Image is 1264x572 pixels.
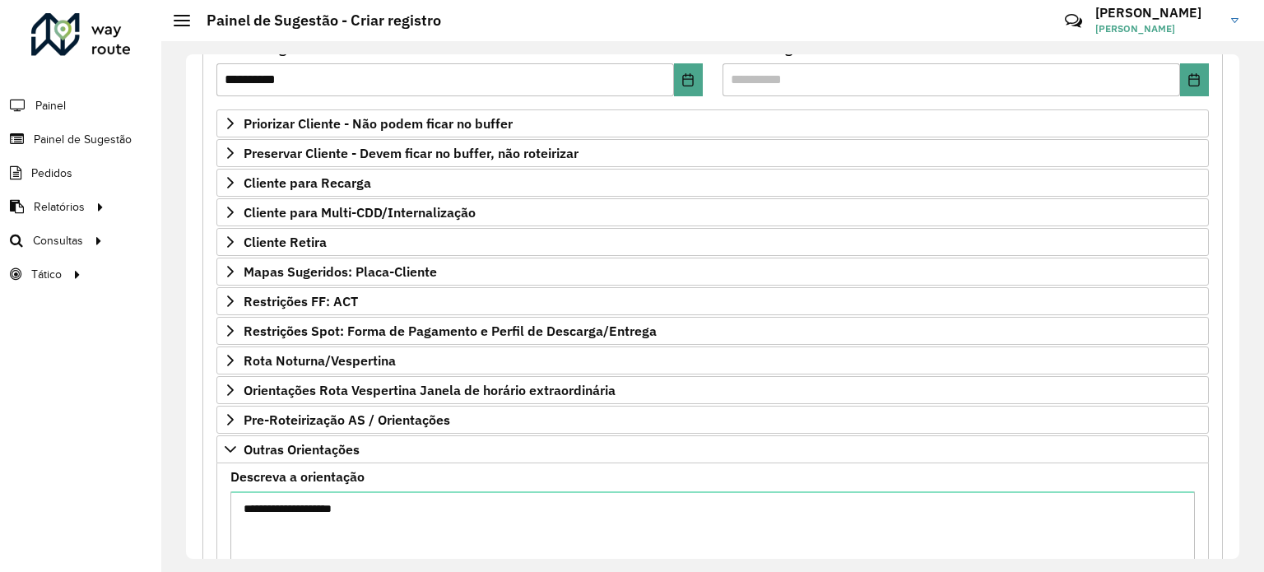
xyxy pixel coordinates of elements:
[244,176,371,189] span: Cliente para Recarga
[216,198,1209,226] a: Cliente para Multi-CDD/Internalização
[216,139,1209,167] a: Preservar Cliente - Devem ficar no buffer, não roteirizar
[216,346,1209,374] a: Rota Noturna/Vespertina
[244,324,657,337] span: Restrições Spot: Forma de Pagamento e Perfil de Descarga/Entrega
[244,235,327,249] span: Cliente Retira
[230,467,365,486] label: Descreva a orientação
[244,265,437,278] span: Mapas Sugeridos: Placa-Cliente
[31,165,72,182] span: Pedidos
[244,354,396,367] span: Rota Noturna/Vespertina
[1095,21,1219,36] span: [PERSON_NAME]
[1056,3,1091,39] a: Contato Rápido
[216,258,1209,286] a: Mapas Sugeridos: Placa-Cliente
[33,232,83,249] span: Consultas
[216,109,1209,137] a: Priorizar Cliente - Não podem ficar no buffer
[216,169,1209,197] a: Cliente para Recarga
[244,295,358,308] span: Restrições FF: ACT
[244,443,360,456] span: Outras Orientações
[244,206,476,219] span: Cliente para Multi-CDD/Internalização
[674,63,703,96] button: Choose Date
[34,198,85,216] span: Relatórios
[216,406,1209,434] a: Pre-Roteirização AS / Orientações
[216,317,1209,345] a: Restrições Spot: Forma de Pagamento e Perfil de Descarga/Entrega
[1180,63,1209,96] button: Choose Date
[244,146,579,160] span: Preservar Cliente - Devem ficar no buffer, não roteirizar
[244,413,450,426] span: Pre-Roteirização AS / Orientações
[216,376,1209,404] a: Orientações Rota Vespertina Janela de horário extraordinária
[190,12,441,30] h2: Painel de Sugestão - Criar registro
[35,97,66,114] span: Painel
[216,287,1209,315] a: Restrições FF: ACT
[216,435,1209,463] a: Outras Orientações
[244,384,616,397] span: Orientações Rota Vespertina Janela de horário extraordinária
[1095,5,1219,21] h3: [PERSON_NAME]
[216,228,1209,256] a: Cliente Retira
[31,266,62,283] span: Tático
[244,117,513,130] span: Priorizar Cliente - Não podem ficar no buffer
[34,131,132,148] span: Painel de Sugestão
